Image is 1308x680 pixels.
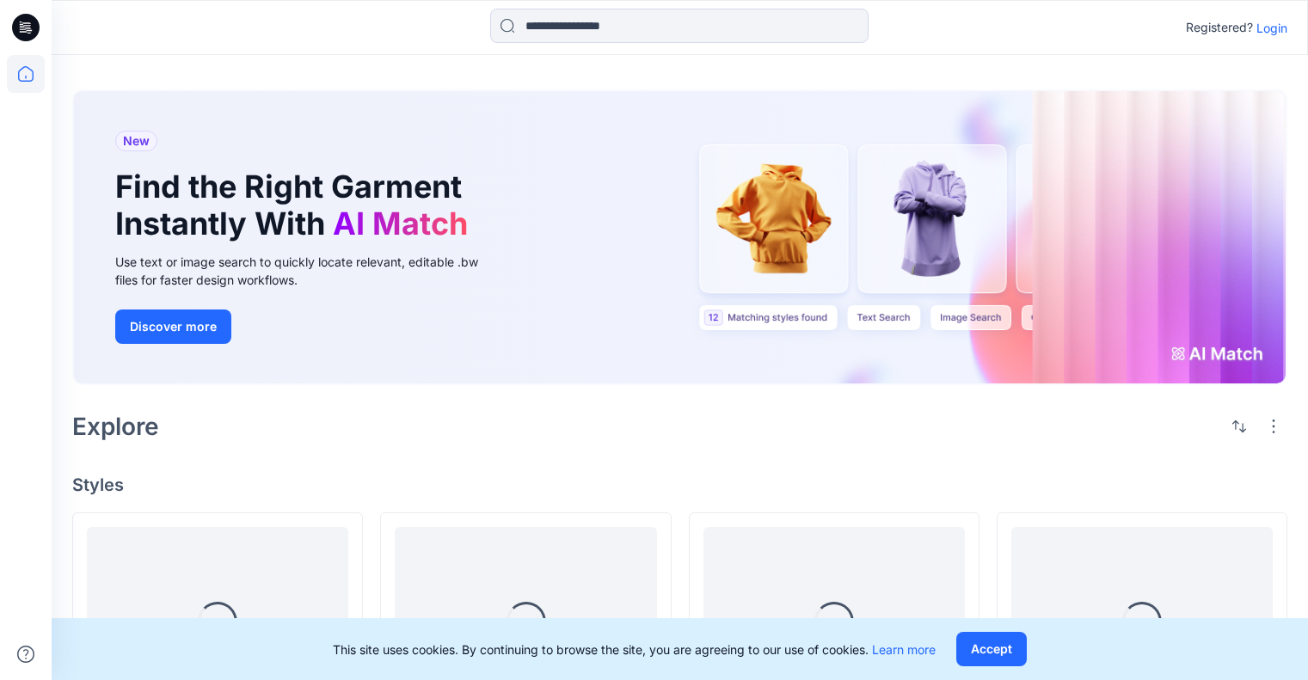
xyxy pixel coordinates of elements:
[1186,17,1253,38] p: Registered?
[1256,19,1287,37] p: Login
[333,640,936,659] p: This site uses cookies. By continuing to browse the site, you are agreeing to our use of cookies.
[72,475,1287,495] h4: Styles
[115,168,476,242] h1: Find the Right Garment Instantly With
[115,309,231,344] button: Discover more
[956,632,1027,666] button: Accept
[333,205,468,242] span: AI Match
[115,253,502,289] div: Use text or image search to quickly locate relevant, editable .bw files for faster design workflows.
[72,413,159,440] h2: Explore
[123,131,150,151] span: New
[872,642,936,657] a: Learn more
